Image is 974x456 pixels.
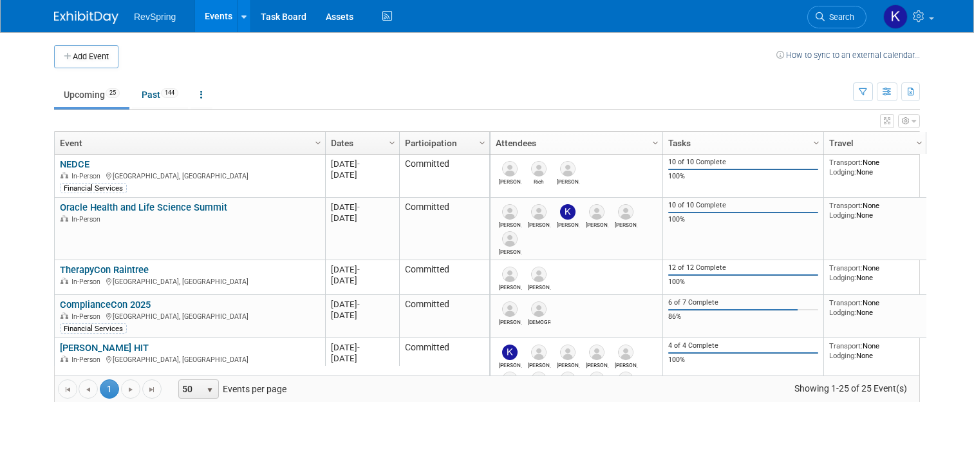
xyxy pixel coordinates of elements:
[54,11,118,24] img: ExhibitDay
[60,132,317,154] a: Event
[357,202,360,212] span: -
[668,263,819,272] div: 12 of 12 Complete
[60,323,127,334] div: Financial Services
[668,341,819,350] div: 4 of 4 Complete
[60,354,319,365] div: [GEOGRAPHIC_DATA], [GEOGRAPHIC_DATA]
[313,138,323,148] span: Column Settings
[531,204,547,220] img: Kennon Askew
[502,161,518,176] img: Bob Duggan
[387,138,397,148] span: Column Settings
[560,161,576,176] img: Bob Darby
[399,295,489,338] td: Committed
[829,263,922,282] div: None None
[589,204,604,220] img: Heather Davisson
[668,172,819,181] div: 100%
[331,213,393,223] div: [DATE]
[618,345,633,360] img: Scott Cyliax
[668,158,819,167] div: 10 of 10 Complete
[205,385,215,395] span: select
[71,215,104,223] span: In-Person
[557,176,579,185] div: Bob Darby
[357,159,360,169] span: -
[502,204,518,220] img: Heather Crowell
[399,260,489,295] td: Committed
[60,276,319,287] div: [GEOGRAPHIC_DATA], [GEOGRAPHIC_DATA]
[477,138,487,148] span: Column Settings
[499,176,521,185] div: Bob Duggan
[499,220,521,228] div: Heather Crowell
[62,385,73,395] span: Go to the first page
[331,202,393,213] div: [DATE]
[162,379,299,399] span: Events per page
[829,158,863,167] span: Transport:
[783,379,919,397] span: Showing 1-25 of 25 Event(s)
[829,158,922,176] div: None None
[399,155,489,198] td: Committed
[807,6,866,28] a: Search
[147,385,157,395] span: Go to the last page
[531,372,547,387] img: Jake Rahn
[121,379,140,399] a: Go to the next page
[531,161,547,176] img: Rich Schlegel
[502,231,518,247] img: Elizabeth Geist
[126,385,136,395] span: Go to the next page
[913,132,927,151] a: Column Settings
[528,317,550,325] div: Crista Harwood
[825,12,854,22] span: Search
[54,45,118,68] button: Add Event
[60,299,151,310] a: ComplianceCon 2025
[71,356,104,364] span: In-Person
[528,360,550,368] div: Nicole Rogas
[405,132,481,154] a: Participation
[499,360,521,368] div: Kate Leitao
[79,379,98,399] a: Go to the previous page
[531,267,547,282] img: David Bien
[883,5,908,29] img: Kelsey Culver
[142,379,162,399] a: Go to the last page
[528,220,550,228] div: Kennon Askew
[357,299,360,309] span: -
[829,211,856,220] span: Lodging:
[528,282,550,290] div: David Bien
[668,132,815,154] a: Tasks
[161,88,178,98] span: 144
[54,82,129,107] a: Upcoming25
[499,317,521,325] div: Bob Duggan
[586,220,608,228] div: Heather Davisson
[829,351,856,360] span: Lodging:
[60,342,149,354] a: [PERSON_NAME] HIT
[618,372,633,387] img: Patrick Kimpler
[557,360,579,368] div: Nick Nunez
[528,176,550,185] div: Rich Schlegel
[60,264,149,276] a: TherapyCon Raintree
[829,341,863,350] span: Transport:
[668,356,819,365] div: 100%
[331,353,393,364] div: [DATE]
[829,132,918,154] a: Travel
[829,308,856,317] span: Lodging:
[331,169,393,180] div: [DATE]
[502,372,518,387] img: James (Jim) Hosty
[357,343,360,352] span: -
[134,12,176,22] span: RevSpring
[829,341,922,360] div: None None
[499,247,521,255] div: Elizabeth Geist
[829,201,863,210] span: Transport:
[71,172,104,180] span: In-Person
[668,215,819,224] div: 100%
[829,201,922,220] div: None None
[560,204,576,220] img: Kelsey Culver
[811,138,821,148] span: Column Settings
[399,198,489,260] td: Committed
[650,138,660,148] span: Column Settings
[331,264,393,275] div: [DATE]
[649,132,663,151] a: Column Settings
[531,301,547,317] img: Crista Harwood
[61,356,68,362] img: In-Person Event
[557,220,579,228] div: Kelsey Culver
[531,345,547,360] img: Nicole Rogas
[331,132,391,154] a: Dates
[357,265,360,274] span: -
[589,345,604,360] img: Andrea Zaczyk
[106,88,120,98] span: 25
